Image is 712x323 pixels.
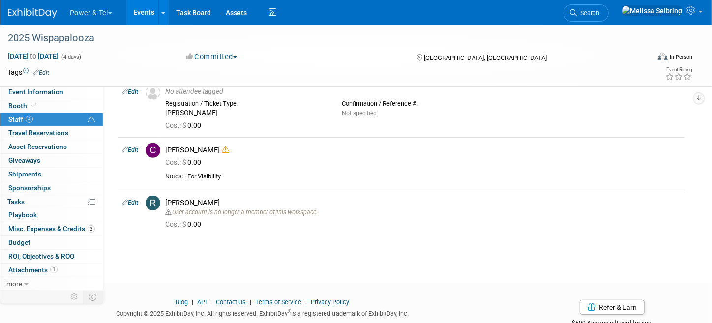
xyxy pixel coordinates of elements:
div: Notes: [165,173,183,180]
a: Edit [122,199,138,206]
span: Budget [8,238,30,246]
span: | [189,298,196,306]
span: [GEOGRAPHIC_DATA], [GEOGRAPHIC_DATA] [424,54,547,61]
span: Attachments [8,266,58,274]
a: API [197,298,207,306]
a: Privacy Policy [311,298,350,306]
div: No attendee tagged [165,88,681,96]
span: Misc. Expenses & Credits [8,225,95,233]
a: Attachments1 [0,264,103,277]
span: more [6,280,22,288]
span: Not specified [342,110,377,117]
a: Edit [33,69,49,76]
span: [DATE] [DATE] [7,52,59,60]
a: Shipments [0,168,103,181]
a: Contact Us [216,298,246,306]
span: Staff [8,116,33,123]
span: | [303,298,310,306]
span: 0.00 [165,220,205,228]
span: Travel Reservations [8,129,68,137]
img: Format-Inperson.png [658,53,668,60]
span: Shipments [8,170,41,178]
span: Sponsorships [8,184,51,192]
a: Terms of Service [256,298,302,306]
a: Booth [0,99,103,113]
span: Tasks [7,198,25,206]
span: Cost: $ [165,220,187,228]
div: Copyright © 2025 ExhibitDay, Inc. All rights reserved. ExhibitDay is a registered trademark of Ex... [7,307,517,318]
a: Budget [0,236,103,249]
span: 4 [26,116,33,123]
a: Staff4 [0,113,103,126]
span: to [29,52,38,60]
div: Event Rating [665,67,692,72]
span: 3 [88,225,95,233]
div: 2025 Wispapalooza [4,29,634,47]
img: ExhibitDay [8,8,57,18]
td: Toggle Event Tabs [83,291,103,303]
a: more [0,277,103,291]
span: Booth [8,102,38,110]
div: [PERSON_NAME] [165,198,681,207]
a: Playbook [0,208,103,222]
span: (4 days) [60,54,81,60]
img: Melissa Seibring [622,5,682,16]
button: Committed [182,52,241,62]
span: Potential Scheduling Conflict -- at least one attendee is tagged in another overlapping event. [88,116,95,124]
img: R.jpg [146,196,160,210]
a: Tasks [0,195,103,208]
a: Blog [176,298,188,306]
div: User account is no longer a member of this workspace. [165,207,681,216]
a: Giveaways [0,154,103,167]
td: Tags [7,67,49,77]
a: Search [564,4,609,22]
div: [PERSON_NAME] [165,146,681,155]
div: In-Person [669,53,692,60]
img: C.jpg [146,143,160,158]
span: Giveaways [8,156,40,164]
a: Sponsorships [0,181,103,195]
span: ROI, Objectives & ROO [8,252,74,260]
a: Misc. Expenses & Credits3 [0,222,103,235]
span: Playbook [8,211,37,219]
img: Unassigned-User-Icon.png [146,85,160,100]
i: Double-book Warning! [222,146,229,153]
div: Registration / Ticket Type: [165,100,327,108]
a: Event Information [0,86,103,99]
span: | [248,298,254,306]
span: 0.00 [165,158,205,166]
span: Cost: $ [165,121,187,129]
span: 0.00 [165,121,205,129]
div: Event Format [591,51,692,66]
a: Refer & Earn [580,300,645,315]
sup: ® [288,309,292,314]
div: Confirmation / Reference #: [342,100,504,108]
a: Edit [122,147,138,153]
a: ROI, Objectives & ROO [0,250,103,263]
span: Search [577,9,599,17]
i: Booth reservation complete [31,103,36,108]
a: Edit [122,88,138,95]
td: Personalize Event Tab Strip [66,291,83,303]
div: [PERSON_NAME] [165,109,327,117]
a: Travel Reservations [0,126,103,140]
div: For Visibility [187,173,681,181]
span: Cost: $ [165,158,187,166]
span: Event Information [8,88,63,96]
span: | [208,298,214,306]
a: Asset Reservations [0,140,103,153]
span: Asset Reservations [8,143,67,150]
span: 1 [50,266,58,273]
